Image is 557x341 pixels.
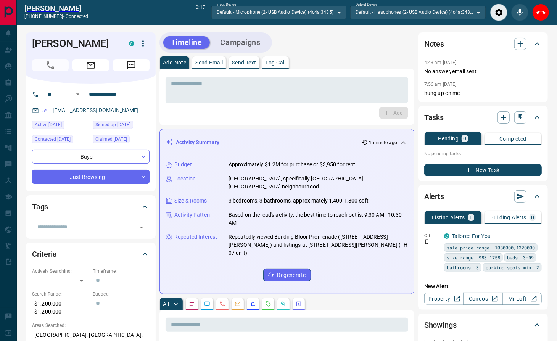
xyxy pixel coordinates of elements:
[507,254,534,261] span: beds: 3-99
[229,233,408,257] p: Repeatedly viewed Building Bloor Promenade ([STREET_ADDRESS][PERSON_NAME]) and listings at [STREE...
[266,60,286,65] p: Log Call
[424,239,430,244] svg: Push Notification Only
[229,161,356,169] p: Approximately $1.2M for purchase or $3,950 for rent
[35,121,62,129] span: Active [DATE]
[499,136,526,142] p: Completed
[265,301,271,307] svg: Requests
[447,244,535,251] span: sale price range: 1080000,1320000
[511,4,528,21] div: Mute
[424,164,542,176] button: New Task
[229,211,408,227] p: Based on the lead's activity, the best time to reach out is: 9:30 AM - 10:30 AM
[66,14,88,19] span: connected
[432,215,465,220] p: Listing Alerts
[174,161,192,169] p: Budget
[235,301,241,307] svg: Emails
[176,138,219,146] p: Activity Summary
[32,322,150,329] p: Areas Searched:
[73,90,82,99] button: Open
[531,215,534,220] p: 0
[438,136,459,141] p: Pending
[447,254,500,261] span: size range: 983,1758
[424,82,457,87] p: 7:56 am [DATE]
[217,2,236,7] label: Input Device
[32,37,118,50] h1: [PERSON_NAME]
[32,135,89,146] div: Fri Jul 04 2025
[174,197,207,205] p: Size & Rooms
[229,197,369,205] p: 3 bedrooms, 3 bathrooms, approximately 1,400-1,800 sqft
[35,135,71,143] span: Contacted [DATE]
[369,139,397,146] p: 1 minute ago
[350,6,486,19] div: Default - Headphones (2- USB Audio Device) (4c4a:3435)
[32,298,89,318] p: $1,200,000 - $1,200,000
[136,222,147,233] button: Open
[452,233,491,239] a: Tailored For You
[424,108,542,127] div: Tasks
[463,136,466,141] p: 0
[424,319,457,331] h2: Showings
[532,4,549,21] div: End Call
[95,135,127,143] span: Claimed [DATE]
[424,316,542,334] div: Showings
[32,121,89,131] div: Sun Oct 12 2025
[196,4,205,21] p: 0:17
[93,291,150,298] p: Budget:
[32,170,150,184] div: Just Browsing
[204,301,210,307] svg: Lead Browsing Activity
[263,269,311,281] button: Regenerate
[424,89,542,97] p: hung up on me
[229,175,408,191] p: [GEOGRAPHIC_DATA], specifically [GEOGRAPHIC_DATA] | [GEOGRAPHIC_DATA] neighbourhood
[502,293,542,305] a: Mr.Loft
[444,233,449,239] div: condos.ca
[32,150,150,164] div: Buyer
[356,2,377,7] label: Output Device
[424,35,542,53] div: Notes
[166,135,408,150] div: Activity Summary1 minute ago
[250,301,256,307] svg: Listing Alerts
[163,36,210,49] button: Timeline
[93,121,150,131] div: Fri Jul 09 2021
[32,198,150,216] div: Tags
[424,111,444,124] h2: Tasks
[424,68,542,76] p: No answer, email sent
[213,36,268,49] button: Campaigns
[424,293,464,305] a: Property
[424,232,439,239] p: Off
[174,211,212,219] p: Activity Pattern
[32,291,89,298] p: Search Range:
[232,60,256,65] p: Send Text
[32,201,48,213] h2: Tags
[24,4,88,13] a: [PERSON_NAME]
[424,190,444,203] h2: Alerts
[32,59,69,71] span: Call
[463,293,502,305] a: Condos
[174,175,196,183] p: Location
[32,268,89,275] p: Actively Searching:
[174,233,217,241] p: Repeated Interest
[72,59,109,71] span: Email
[32,245,150,263] div: Criteria
[163,301,169,307] p: All
[424,187,542,206] div: Alerts
[24,13,88,20] p: [PHONE_NUMBER] -
[189,301,195,307] svg: Notes
[424,60,457,65] p: 4:43 am [DATE]
[32,248,57,260] h2: Criteria
[42,108,47,113] svg: Email Verified
[486,264,539,271] span: parking spots min: 2
[95,121,130,129] span: Signed up [DATE]
[163,60,186,65] p: Add Note
[53,107,139,113] a: [EMAIL_ADDRESS][DOMAIN_NAME]
[296,301,302,307] svg: Agent Actions
[470,215,473,220] p: 1
[424,148,542,159] p: No pending tasks
[490,4,507,21] div: Audio Settings
[93,268,150,275] p: Timeframe:
[424,38,444,50] h2: Notes
[424,282,542,290] p: New Alert:
[447,264,479,271] span: bathrooms: 3
[219,301,225,307] svg: Calls
[195,60,223,65] p: Send Email
[93,135,150,146] div: Mon Jan 27 2025
[490,215,526,220] p: Building Alerts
